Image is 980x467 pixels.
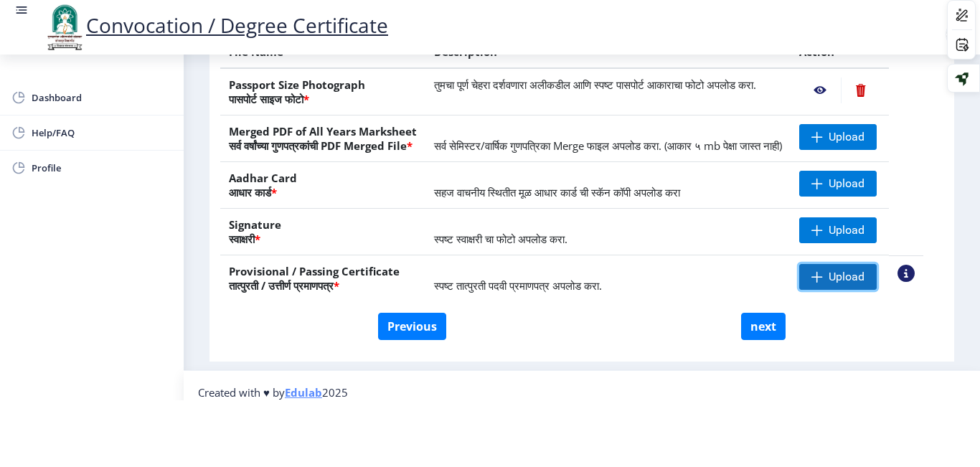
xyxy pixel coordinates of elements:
[32,124,172,141] span: Help/FAQ
[829,223,864,237] span: Upload
[198,385,348,400] span: Created with ♥ by 2025
[378,313,446,340] button: Previous
[425,68,791,115] td: तुमचा पूर्ण चेहरा दर्शवणारा अलीकडील आणि स्पष्ट पासपोर्ट आकाराचा फोटो अपलोड करा.
[220,255,425,302] th: Provisional / Passing Certificate तात्पुरती / उत्तीर्ण प्रमाणपत्र
[841,77,880,103] nb-action: Delete File
[434,138,782,153] span: सर्व सेमिस्टर/वार्षिक गुणपत्रिका Merge फाइल अपलोड करा. (आकार ५ mb पेक्षा जास्त नाही)
[285,385,322,400] a: Edulab
[434,185,680,199] span: सहज वाचनीय स्थितीत मूळ आधार कार्ड ची स्कॅन कॉपी अपलोड करा
[43,3,86,52] img: logo
[32,159,172,176] span: Profile
[220,209,425,255] th: Signature स्वाक्षरी
[741,313,786,340] button: next
[434,278,602,293] span: स्पष्ट तात्पुरती पदवी प्रमाणपत्र अपलोड करा.
[220,68,425,115] th: Passport Size Photograph पासपोर्ट साइज फोटो
[799,77,841,103] nb-action: View File
[32,89,172,106] span: Dashboard
[434,232,567,246] span: स्पष्ट स्वाक्षरी चा फोटो अपलोड करा.
[829,270,864,284] span: Upload
[43,11,388,39] a: Convocation / Degree Certificate
[220,115,425,162] th: Merged PDF of All Years Marksheet सर्व वर्षांच्या गुणपत्रकांची PDF Merged File
[897,265,915,282] nb-action: View Sample PDC
[220,162,425,209] th: Aadhar Card आधार कार्ड
[829,176,864,191] span: Upload
[829,130,864,144] span: Upload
